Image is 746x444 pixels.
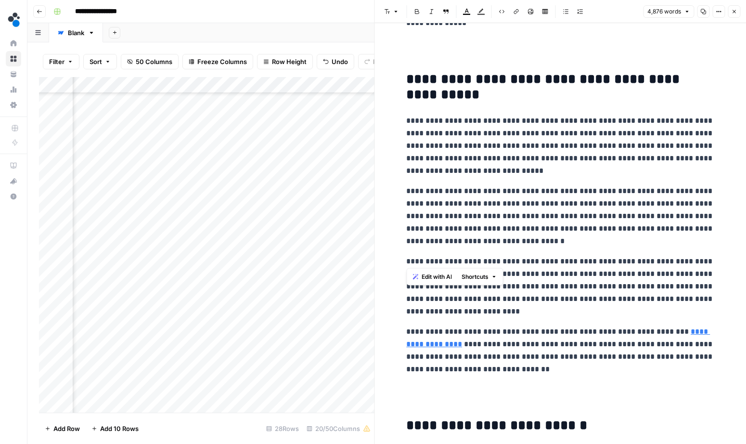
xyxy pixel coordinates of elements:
span: Filter [49,57,64,66]
button: Sort [83,54,117,69]
a: Blank [49,23,103,42]
button: Row Height [257,54,313,69]
span: Undo [332,57,348,66]
button: Freeze Columns [182,54,253,69]
span: 4,876 words [647,7,681,16]
div: What's new? [6,174,21,188]
button: Undo [317,54,354,69]
button: Redo [358,54,395,69]
span: Add 10 Rows [100,424,139,433]
div: 20/50 Columns [303,421,374,436]
span: Row Height [272,57,307,66]
div: 28 Rows [262,421,303,436]
span: Edit with AI [422,273,452,281]
button: What's new? [6,173,21,189]
button: 50 Columns [121,54,179,69]
button: Shortcuts [458,271,501,283]
a: Browse [6,51,21,66]
span: Add Row [53,424,80,433]
a: AirOps Academy [6,158,21,173]
button: Workspace: spot.ai [6,8,21,32]
a: Usage [6,82,21,97]
span: Freeze Columns [197,57,247,66]
button: Help + Support [6,189,21,204]
button: 4,876 words [643,5,694,18]
a: Home [6,36,21,51]
img: spot.ai Logo [6,11,23,28]
a: Your Data [6,66,21,82]
span: Shortcuts [462,273,489,281]
div: Blank [68,28,84,38]
a: Settings [6,97,21,113]
button: Edit with AI [409,271,456,283]
span: Sort [90,57,102,66]
button: Add Row [39,421,86,436]
button: Add 10 Rows [86,421,144,436]
button: Filter [43,54,79,69]
span: 50 Columns [136,57,172,66]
